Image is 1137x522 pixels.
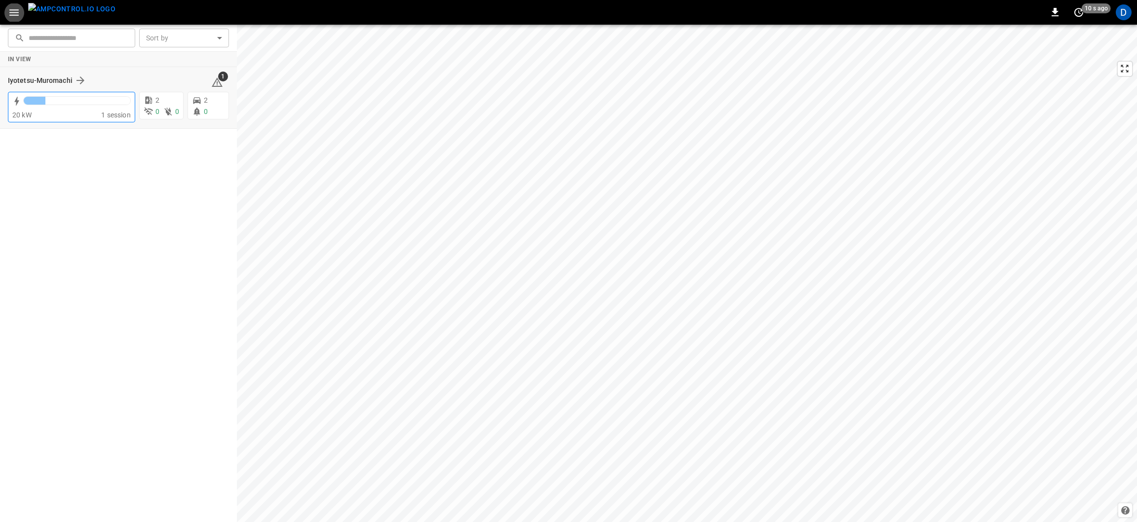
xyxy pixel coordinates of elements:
span: 1 session [101,111,130,119]
canvas: Map [237,25,1137,522]
button: set refresh interval [1071,4,1087,20]
strong: In View [8,56,32,63]
span: 10 s ago [1082,3,1111,13]
span: 1 [218,72,228,81]
h6: Iyotetsu-Muromachi [8,75,73,86]
div: profile-icon [1116,4,1132,20]
span: 2 [204,96,208,104]
span: 20 kW [12,111,32,119]
span: 2 [155,96,159,104]
span: 0 [155,108,159,115]
img: ampcontrol.io logo [28,3,115,15]
span: 0 [204,108,208,115]
span: 0 [175,108,179,115]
